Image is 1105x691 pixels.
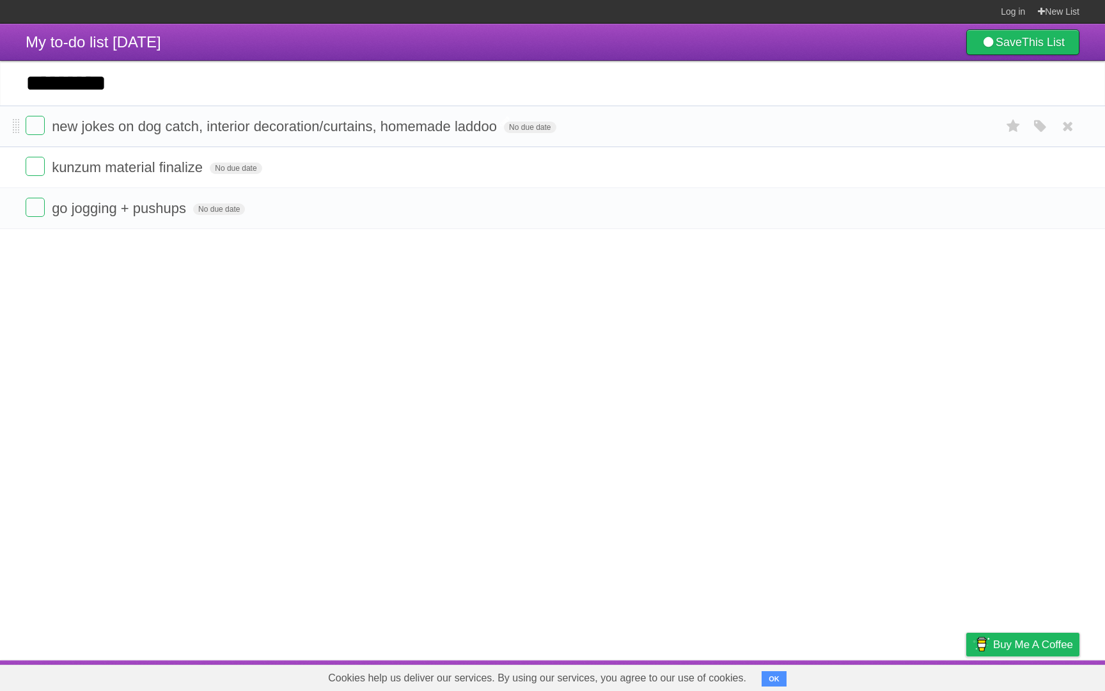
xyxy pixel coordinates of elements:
[52,159,206,175] span: kunzum material finalize
[193,203,245,215] span: No due date
[315,665,759,691] span: Cookies help us deliver our services. By using our services, you agree to our use of cookies.
[906,663,934,688] a: Terms
[838,663,890,688] a: Developers
[52,118,500,134] span: new jokes on dog catch, interior decoration/curtains, homemade laddoo
[966,29,1079,55] a: SaveThis List
[993,633,1073,656] span: Buy me a coffee
[26,116,45,135] label: Done
[973,633,990,655] img: Buy me a coffee
[26,157,45,176] label: Done
[52,200,189,216] span: go jogging + pushups
[796,663,823,688] a: About
[966,633,1079,656] a: Buy me a coffee
[1022,36,1065,49] b: This List
[762,671,787,687] button: OK
[950,663,983,688] a: Privacy
[504,122,556,133] span: No due date
[26,198,45,217] label: Done
[26,33,161,51] span: My to-do list [DATE]
[210,163,262,174] span: No due date
[1001,116,1026,137] label: Star task
[999,663,1079,688] a: Suggest a feature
